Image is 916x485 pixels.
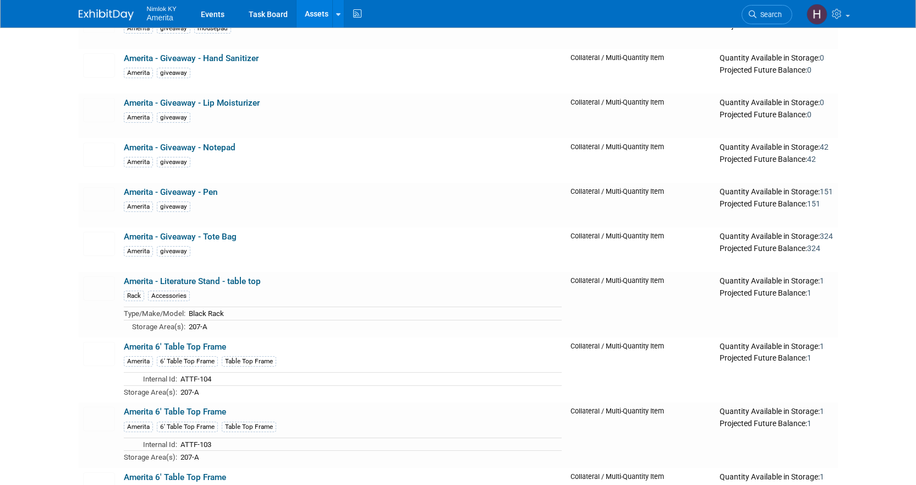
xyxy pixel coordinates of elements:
span: 151 [807,199,820,208]
span: 0 [807,110,811,119]
td: 207-A [185,320,562,333]
td: Collateral / Multi-Quantity Item [566,94,715,138]
div: Amerita [124,112,153,123]
a: Amerita - Giveaway - Tote Bag [124,232,237,242]
img: ExhibitDay [79,9,134,20]
span: 1 [820,276,824,285]
span: Storage Area(s): [124,388,177,396]
td: 207-A [177,385,562,398]
td: Black Rack [185,307,562,320]
div: Quantity Available in Storage: [720,98,833,108]
a: Amerita 6' Table Top Frame [124,407,226,417]
span: Search [756,10,782,19]
div: Quantity Available in Storage: [720,53,833,63]
span: 0 [807,66,811,74]
div: giveaway [157,157,190,167]
td: Internal Id: [124,438,177,451]
a: Amerita 6' Table Top Frame [124,342,226,352]
span: 1 [820,342,824,351]
div: Amerita [124,157,153,167]
a: Amerita - Giveaway - Pen [124,187,218,197]
div: Quantity Available in Storage: [720,276,833,286]
td: Collateral / Multi-Quantity Item [566,272,715,337]
div: Projected Future Balance: [720,108,833,120]
span: 1 [807,419,811,428]
td: Internal Id: [124,373,177,386]
a: Amerita - Giveaway - Hand Sanitizer [124,53,259,63]
span: 0 [820,53,824,62]
a: Search [742,5,792,24]
div: 6' Table Top Frame [157,422,218,432]
img: Hannah Durbin [807,4,827,25]
td: Collateral / Multi-Quantity Item [566,227,715,272]
td: Collateral / Multi-Quantity Item [566,49,715,94]
span: 324 [820,232,833,241]
span: Amerita [147,13,173,22]
td: Type/Make/Model: [124,307,185,320]
td: 207-A [177,451,562,464]
div: Projected Future Balance: [720,152,833,165]
div: Amerita [124,68,153,78]
span: 1 [807,288,811,297]
td: Collateral / Multi-Quantity Item [566,183,715,227]
span: 0 [820,98,824,107]
div: Projected Future Balance: [720,197,833,209]
div: Projected Future Balance: [720,63,833,75]
div: Quantity Available in Storage: [720,187,833,197]
a: Amerita 6' Table Top Frame [124,472,226,482]
span: Storage Area(s): [124,453,177,461]
td: Collateral / Multi-Quantity Item [566,138,715,183]
td: ATTF-104 [177,373,562,386]
span: 42 [807,155,816,164]
div: Amerita [124,422,153,432]
div: Amerita [124,356,153,367]
span: 324 [807,244,820,253]
div: Projected Future Balance: [720,417,833,429]
span: 151 [820,187,833,196]
div: giveaway [157,68,190,78]
div: Projected Future Balance: [720,286,833,298]
span: Nimlok KY [147,2,177,14]
a: Amerita - Giveaway - Notepad [124,143,235,152]
div: 6' Table Top Frame [157,356,218,367]
div: Rack [124,291,144,301]
div: Quantity Available in Storage: [720,407,833,417]
div: Amerita [124,246,153,257]
span: 42 [820,143,829,151]
span: 1 [820,407,824,416]
div: Accessories [148,291,190,301]
td: Collateral / Multi-Quantity Item [566,402,715,468]
div: Quantity Available in Storage: [720,232,833,242]
div: Table Top Frame [222,356,276,367]
span: Storage Area(s): [132,323,185,331]
div: Projected Future Balance: [720,351,833,363]
a: Amerita - Literature Stand - table top [124,276,261,286]
div: Quantity Available in Storage: [720,342,833,352]
div: Amerita [124,23,153,34]
div: giveaway [157,201,190,212]
td: ATTF-103 [177,438,562,451]
div: giveaway [157,23,190,34]
span: 132 [807,21,820,30]
span: 1 [807,353,811,362]
div: Quantity Available in Storage: [720,472,833,482]
a: Amerita - Giveaway - Lip Moisturizer [124,98,260,108]
div: giveaway [157,246,190,257]
div: mousepad [194,23,231,34]
div: Quantity Available in Storage: [720,143,833,152]
span: 1 [820,472,824,481]
td: Collateral / Multi-Quantity Item [566,337,715,403]
div: giveaway [157,112,190,123]
div: Projected Future Balance: [720,242,833,254]
div: Table Top Frame [222,422,276,432]
div: Amerita [124,201,153,212]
